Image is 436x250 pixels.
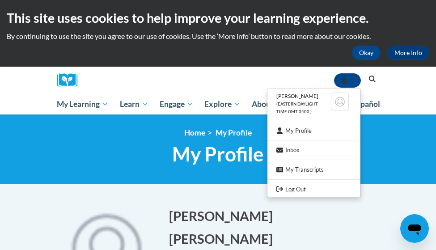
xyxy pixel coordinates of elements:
span: [PERSON_NAME] [276,93,318,99]
span: About [252,99,282,110]
a: Engage [154,94,199,114]
button: Edit first name [169,207,279,225]
img: Learner Profile Avatar [331,93,349,110]
a: Cox Campus [57,73,84,87]
a: My Profile [267,125,360,136]
a: About [246,94,288,114]
a: Learn [114,94,154,114]
a: Logout [267,184,360,195]
button: Okay [352,46,381,60]
button: Account Settings [334,73,361,88]
button: Search [365,74,379,85]
a: My Learning [51,94,114,114]
button: Edit last name [169,229,279,248]
a: Inbox [267,144,360,156]
span: Learn [120,99,148,110]
span: My Profile [216,128,252,137]
span: En español [343,99,380,109]
span: My Learning [57,99,108,110]
div: Main menu [51,94,386,114]
img: Logo brand [57,73,84,87]
iframe: Button to launch messaging window [400,214,429,243]
a: Home [184,128,205,137]
span: My Profile [172,142,264,166]
p: By continuing to use the site you agree to our use of cookies. Use the ‘More info’ button to read... [7,31,429,41]
a: En español [337,95,386,114]
h2: This site uses cookies to help improve your learning experience. [7,9,429,27]
span: Engage [160,99,193,110]
a: Explore [199,94,246,114]
span: Explore [204,99,240,110]
a: My Transcripts [267,164,360,175]
span: (Eastern Daylight Time GMT-0400 ) [276,102,318,114]
a: More Info [387,46,429,60]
